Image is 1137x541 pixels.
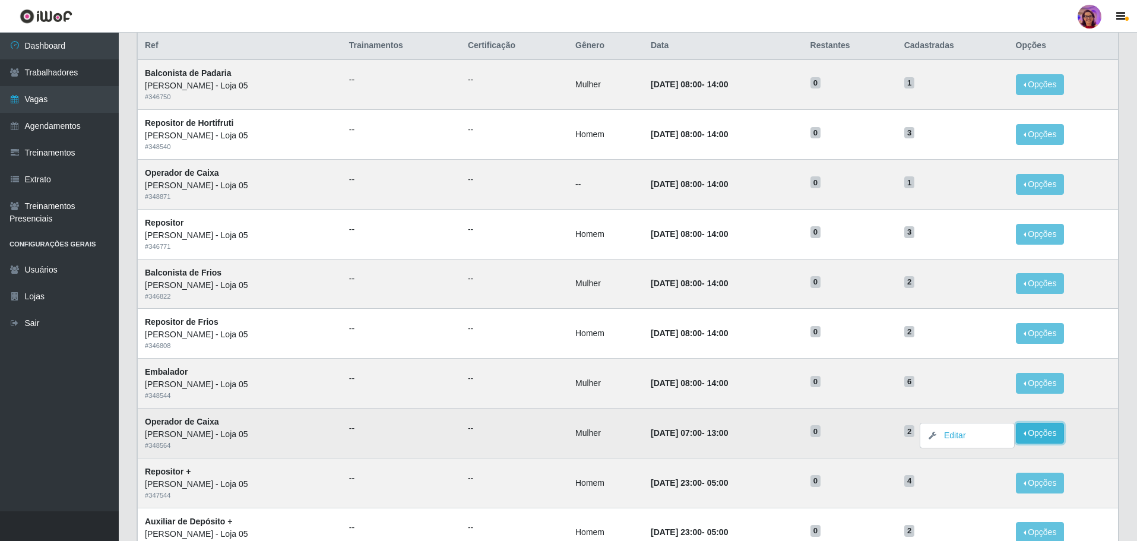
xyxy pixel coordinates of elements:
[651,129,728,139] strong: -
[145,467,191,476] strong: Repositor +
[145,378,335,391] div: [PERSON_NAME] - Loja 05
[145,268,221,277] strong: Balconista de Frios
[651,80,728,89] strong: -
[145,292,335,302] div: # 346822
[651,279,728,288] strong: -
[904,525,915,537] span: 2
[707,179,729,189] time: 14:00
[810,127,821,139] span: 0
[145,92,335,102] div: # 346750
[145,142,335,152] div: # 348540
[1016,124,1065,145] button: Opções
[461,32,568,60] th: Certificação
[904,127,915,139] span: 3
[810,376,821,388] span: 0
[349,124,454,136] ul: --
[568,359,644,409] td: Mulher
[707,527,729,537] time: 05:00
[145,428,335,441] div: [PERSON_NAME] - Loja 05
[707,328,729,338] time: 14:00
[651,129,702,139] time: [DATE] 08:00
[349,173,454,186] ul: --
[349,422,454,435] ul: --
[932,431,966,440] a: Editar
[1016,224,1065,245] button: Opções
[1016,273,1065,294] button: Opções
[810,475,821,487] span: 0
[897,32,1009,60] th: Cadastradas
[468,521,561,534] ul: --
[651,527,702,537] time: [DATE] 23:00
[468,422,561,435] ul: --
[138,32,342,60] th: Ref
[20,9,72,24] img: CoreUI Logo
[568,59,644,109] td: Mulher
[568,309,644,359] td: Homem
[349,74,454,86] ul: --
[145,229,335,242] div: [PERSON_NAME] - Loja 05
[644,32,803,60] th: Data
[568,458,644,508] td: Homem
[1016,74,1065,95] button: Opções
[468,173,561,186] ul: --
[651,279,702,288] time: [DATE] 08:00
[904,77,915,89] span: 1
[145,68,232,78] strong: Balconista de Padaria
[145,118,233,128] strong: Repositor de Hortifruti
[145,317,218,327] strong: Repositor de Frios
[651,179,702,189] time: [DATE] 08:00
[349,322,454,335] ul: --
[145,517,232,526] strong: Auxiliar de Depósito +
[1016,423,1065,444] button: Opções
[707,279,729,288] time: 14:00
[707,229,729,239] time: 14:00
[568,32,644,60] th: Gênero
[349,372,454,385] ul: --
[707,80,729,89] time: 14:00
[651,80,702,89] time: [DATE] 08:00
[904,226,915,238] span: 3
[651,378,728,388] strong: -
[1016,323,1065,344] button: Opções
[651,229,702,239] time: [DATE] 08:00
[568,110,644,160] td: Homem
[145,528,335,540] div: [PERSON_NAME] - Loja 05
[145,192,335,202] div: # 348871
[810,176,821,188] span: 0
[904,176,915,188] span: 1
[468,472,561,485] ul: --
[651,478,702,488] time: [DATE] 23:00
[904,326,915,338] span: 2
[145,129,335,142] div: [PERSON_NAME] - Loja 05
[342,32,461,60] th: Trainamentos
[468,124,561,136] ul: --
[803,32,897,60] th: Restantes
[651,428,702,438] time: [DATE] 07:00
[145,179,335,192] div: [PERSON_NAME] - Loja 05
[145,168,219,178] strong: Operador de Caixa
[468,322,561,335] ul: --
[651,328,728,338] strong: -
[1009,32,1119,60] th: Opções
[707,129,729,139] time: 14:00
[568,259,644,309] td: Mulher
[651,527,728,537] strong: -
[568,159,644,209] td: --
[810,276,821,288] span: 0
[904,376,915,388] span: 6
[145,279,335,292] div: [PERSON_NAME] - Loja 05
[145,218,183,227] strong: Repositor
[651,179,728,189] strong: -
[349,521,454,534] ul: --
[568,408,644,458] td: Mulher
[651,229,728,239] strong: -
[1016,373,1065,394] button: Opções
[810,226,821,238] span: 0
[707,478,729,488] time: 05:00
[349,223,454,236] ul: --
[810,326,821,338] span: 0
[651,328,702,338] time: [DATE] 08:00
[651,428,728,438] strong: -
[145,242,335,252] div: # 346771
[810,77,821,89] span: 0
